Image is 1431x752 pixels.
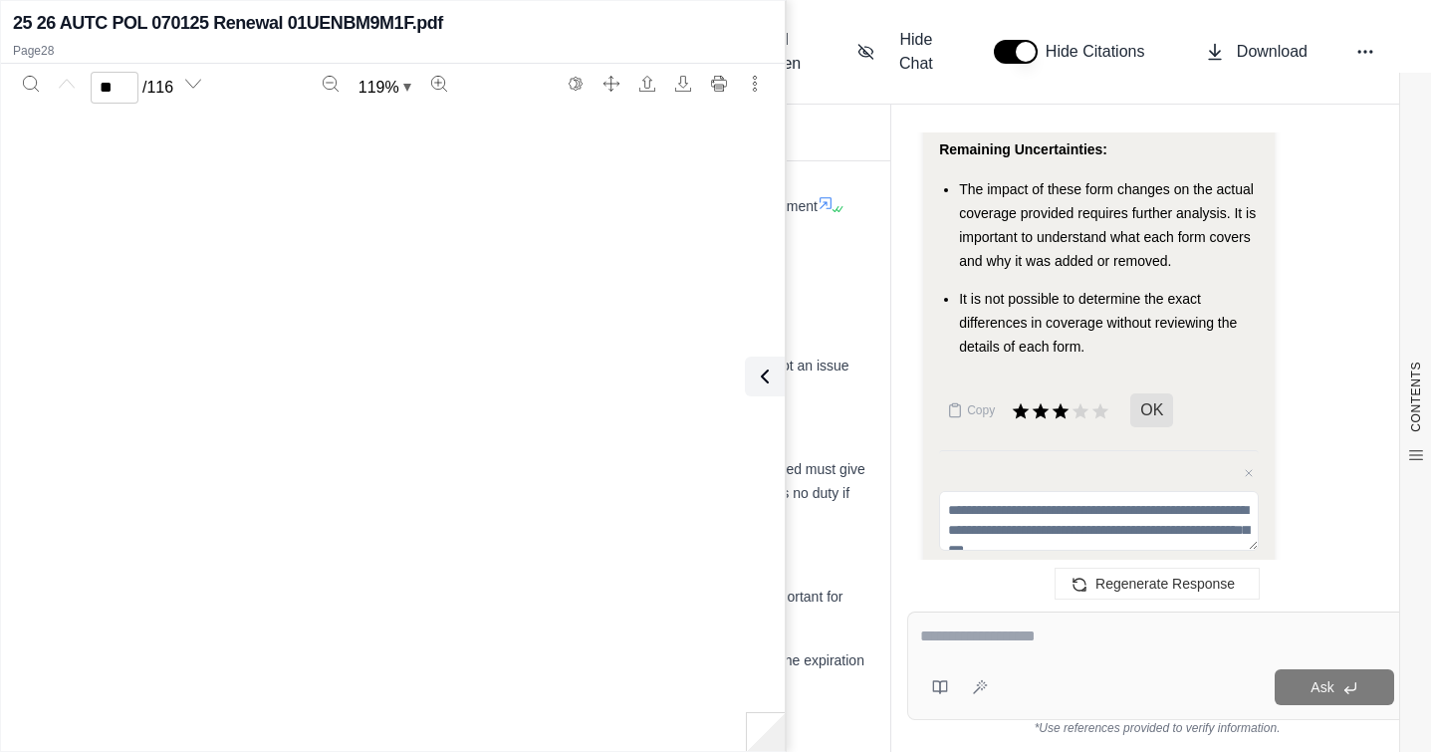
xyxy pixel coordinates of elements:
input: Enter a page number [91,72,138,104]
strong: Remaining Uncertainties: [939,141,1107,157]
button: Print [703,68,735,100]
span: : The insured must give prompt notice of an accident, claim, suit, or loss [123,461,865,501]
span: . This is important for accurately reflecting the business's risk profile and ensuring correct pr... [104,589,843,628]
button: Previous page [51,68,83,100]
span: Download [1237,40,1308,64]
span: Ask [1311,679,1333,695]
button: More actions [739,68,771,100]
button: Hide Chat [849,20,954,84]
span: 119 % [358,76,399,100]
div: *Use references provided to verify information. [907,720,1407,736]
span: : Operations Exclusion does not apply in [US_STATE] Commercial Auto Policy with the endorsement [199,198,818,214]
button: Zoom out [315,68,347,100]
p: Page 28 [13,43,773,59]
span: OK [1130,393,1173,427]
span: It is not possible to determine the exact differences in coverage without reviewing the details o... [959,291,1237,355]
button: Zoom document [351,72,419,104]
button: Download [667,68,699,100]
button: Search [15,68,47,100]
span: Hide Chat [886,28,946,76]
span: The impact of these form changes on the actual coverage provided requires further analysis. It is... [959,181,1256,269]
span: This exclusion excludes coverage if the vehicle is used for ride-sharing services which is genera... [104,358,849,397]
button: Open file [631,68,663,100]
span: Hide Citations [1046,40,1157,64]
button: Ask [1275,669,1394,705]
button: Copy [939,390,1003,430]
span: / 116 [142,76,173,100]
span: Regenerate Response [1095,576,1235,592]
h2: 25 26 AUTC POL 070125 Renewal 01UENBM9M1F.pdf [13,9,443,37]
button: Regenerate Response [1055,568,1260,600]
button: Full screen [596,68,627,100]
button: Download [1197,32,1315,72]
span: CONTENTS [1408,362,1424,432]
span: Copy [967,402,995,418]
button: Switch to the dark theme [560,68,592,100]
button: Zoom in [423,68,455,100]
button: Next page [177,68,209,100]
